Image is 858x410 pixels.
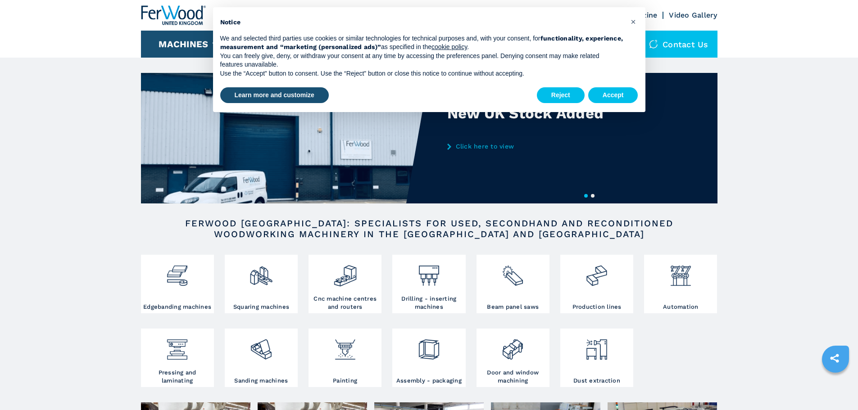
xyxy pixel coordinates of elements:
[165,331,189,361] img: pressa-strettoia.png
[487,303,539,311] h3: Beam panel saws
[333,257,357,288] img: centro_di_lavoro_cnc_2.png
[417,257,441,288] img: foratrici_inseritrici_2.png
[591,194,595,198] button: 2
[225,329,298,387] a: Sanding machines
[560,329,633,387] a: Dust extraction
[249,331,273,361] img: levigatrici_2.png
[501,257,525,288] img: sezionatrici_2.png
[669,11,717,19] a: Video Gallery
[631,16,636,27] span: ×
[311,295,379,311] h3: Cnc machine centres and routers
[392,255,465,313] a: Drilling - inserting machines
[220,18,624,27] h2: Notice
[669,257,693,288] img: automazione.png
[588,87,638,104] button: Accept
[234,377,288,385] h3: Sanding machines
[170,218,689,239] h2: FERWOOD [GEOGRAPHIC_DATA]: SPECIALISTS FOR USED, SECONDHAND AND RECONDITIONED WOODWORKING MACHINE...
[572,303,622,311] h3: Production lines
[820,369,851,403] iframe: Chat
[220,69,624,78] p: Use the “Accept” button to consent. Use the “Reject” button or close this notice to continue with...
[249,257,273,288] img: squadratrici_2.png
[309,255,381,313] a: Cnc machine centres and routers
[141,255,214,313] a: Edgebanding machines
[585,257,608,288] img: linee_di_produzione_2.png
[644,255,717,313] a: Automation
[585,331,608,361] img: aspirazione_1.png
[233,303,289,311] h3: Squaring machines
[220,35,623,51] strong: functionality, experience, measurement and “marketing (personalized ads)”
[395,295,463,311] h3: Drilling - inserting machines
[431,43,467,50] a: cookie policy
[396,377,462,385] h3: Assembly - packaging
[392,329,465,387] a: Assembly - packaging
[165,257,189,288] img: bordatrici_1.png
[477,255,549,313] a: Beam panel saws
[141,5,206,25] img: Ferwood
[309,329,381,387] a: Painting
[141,73,429,203] img: New UK Stock Added
[626,14,641,29] button: Close this notice
[159,39,208,50] button: Machines
[560,255,633,313] a: Production lines
[477,329,549,387] a: Door and window machining
[333,377,357,385] h3: Painting
[143,369,212,385] h3: Pressing and laminating
[479,369,547,385] h3: Door and window machining
[417,331,441,361] img: montaggio_imballaggio_2.png
[225,255,298,313] a: Squaring machines
[573,377,620,385] h3: Dust extraction
[220,34,624,52] p: We and selected third parties use cookies or similar technologies for technical purposes and, wit...
[537,87,585,104] button: Reject
[447,143,624,150] a: Click here to view
[649,40,658,49] img: Contact us
[220,87,329,104] button: Learn more and customize
[143,303,211,311] h3: Edgebanding machines
[141,329,214,387] a: Pressing and laminating
[663,303,699,311] h3: Automation
[220,52,624,69] p: You can freely give, deny, or withdraw your consent at any time by accessing the preferences pane...
[501,331,525,361] img: lavorazione_porte_finestre_2.png
[333,331,357,361] img: verniciatura_1.png
[640,31,717,58] div: Contact us
[584,194,588,198] button: 1
[823,347,846,369] a: sharethis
